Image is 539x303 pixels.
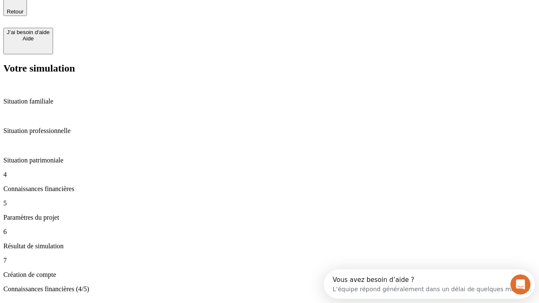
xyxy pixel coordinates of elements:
p: Situation professionnelle [3,127,536,135]
span: Retour [7,8,24,15]
h2: Votre simulation [3,63,536,74]
div: Ouvrir le Messenger Intercom [3,3,232,27]
div: J’ai besoin d'aide [7,29,50,35]
div: L’équipe répond généralement dans un délai de quelques minutes. [9,14,207,23]
p: 5 [3,199,536,207]
p: Situation patrimoniale [3,157,536,164]
p: Création de compte [3,271,536,279]
p: Connaissances financières [3,185,536,193]
p: Situation familiale [3,98,536,105]
p: 7 [3,257,536,264]
p: Connaissances financières (4/5) [3,285,536,293]
div: Vous avez besoin d’aide ? [9,7,207,14]
p: Paramètres du projet [3,214,536,221]
button: J’ai besoin d'aideAide [3,28,53,54]
p: Résultat de simulation [3,242,536,250]
p: 4 [3,171,536,178]
iframe: Intercom live chat discovery launcher [324,269,535,299]
iframe: Intercom live chat [510,274,531,295]
p: 6 [3,228,536,236]
div: Aide [7,35,50,42]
